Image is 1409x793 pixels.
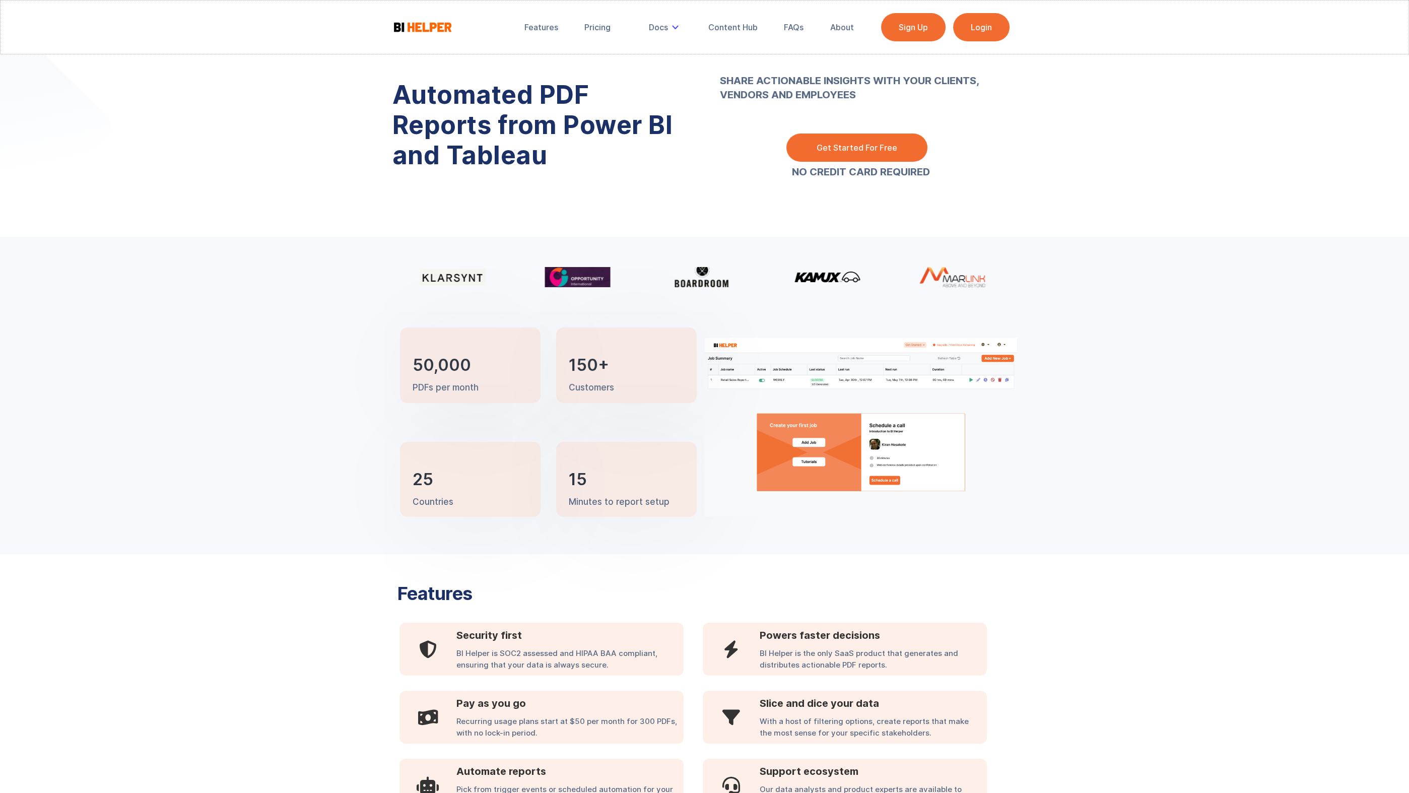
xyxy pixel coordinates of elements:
[760,628,987,643] h3: Powers faster decisions
[524,22,558,32] div: Features
[456,716,684,744] div: Recurring usage plans start at $50 per month for 300 PDFs, with no lock-in period.
[792,166,930,178] strong: NO CREDIT CARD REQUIRED
[830,22,854,32] div: About
[703,691,760,744] div: 
[703,623,760,676] div: 
[701,16,765,38] a: Content Hub
[823,16,861,38] a: About
[413,496,453,508] p: Countries
[456,628,684,643] h3: Security first
[569,472,587,487] h3: 15
[792,167,930,177] a: NO CREDIT CARD REQUIRED
[517,16,565,38] a: Features
[420,269,485,285] img: Klarsynt logo
[881,13,946,41] a: Sign Up
[399,691,456,744] div: 
[760,648,987,676] div: BI Helper is the only SaaS product that generates and distributes actionable PDF reports.
[760,716,987,744] div: With a host of filtering options, create reports that make the most sense for your specific stake...
[397,584,649,603] h3: Features
[569,496,669,508] p: Minutes to report setup
[456,764,684,779] h3: Automate reports
[953,13,1010,41] a: Login
[642,16,689,38] div: Docs
[456,648,684,676] div: BI Helper is SOC2 assessed and HIPAA BAA compliant, ensuring that your data is always secure.
[784,22,803,32] div: FAQs
[569,382,614,394] p: Customers
[760,764,987,779] h3: Support ecosystem
[413,472,433,487] h3: 25
[786,134,927,162] a: Get Started For Free
[413,382,479,394] p: PDFs per month
[708,22,758,32] div: Content Hub
[569,358,609,373] h3: 150+
[760,696,987,711] h3: Slice and dice your data
[777,16,811,38] a: FAQs
[584,22,611,32] div: Pricing
[392,80,690,170] h1: Automated PDF Reports from Power BI and Tableau
[399,623,456,676] div: 
[720,45,1002,116] p: ‍
[649,22,668,32] div: Docs
[456,696,684,711] h3: Pay as you go
[413,358,471,373] h3: 50,000
[577,16,618,38] a: Pricing
[720,45,1002,116] strong: SHARE ACTIONABLE INSIGHTS WITH YOUR CLIENTS, VENDORS AND EMPLOYEES ‍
